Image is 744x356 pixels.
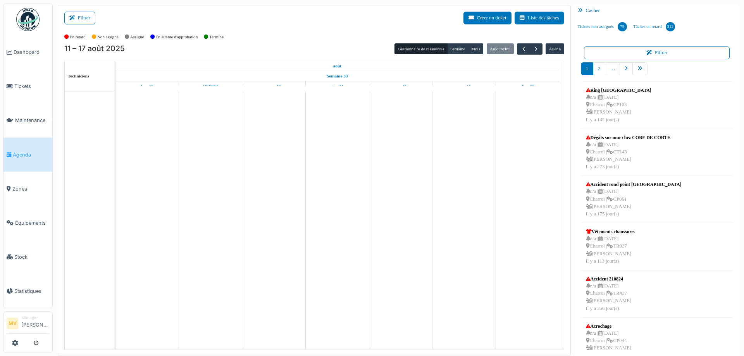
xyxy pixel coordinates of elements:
[14,48,49,56] span: Dashboard
[14,253,49,261] span: Stock
[593,62,605,75] a: 2
[3,206,52,240] a: Équipements
[68,74,90,78] span: Techniciens
[13,151,49,158] span: Agenda
[14,287,49,295] span: Statistiques
[584,179,684,220] a: Accident rond point [GEOGRAPHIC_DATA] n/a |[DATE] Charroi |CP061 [PERSON_NAME]Il y a 175 jour(s)
[586,323,632,330] div: Acrochage
[329,81,345,91] a: 14 août 2025
[605,62,620,75] a: …
[586,141,670,171] div: n/a | [DATE] Charroi | CT143 [PERSON_NAME] Il y a 273 jour(s)
[575,5,739,16] div: Cacher
[575,16,630,37] a: Tickets non-assignés
[586,188,682,218] div: n/a | [DATE] Charroi | CP061 [PERSON_NAME] Il y a 175 jour(s)
[618,22,627,31] div: 75
[666,22,675,31] div: 312
[64,44,125,53] h2: 11 – 17 août 2025
[584,273,634,314] a: Accident 210824 n/a |[DATE] Charroi |TR437 [PERSON_NAME]Il y a 356 jour(s)
[325,71,350,81] a: Semaine 33
[581,62,733,81] nav: pager
[14,83,49,90] span: Tickets
[3,240,52,274] a: Stock
[519,81,536,91] a: 17 août 2025
[584,46,730,59] button: Filtrer
[586,94,651,124] div: n/a | [DATE] Charroi | CP103 [PERSON_NAME] Il y a 142 jour(s)
[630,16,678,37] a: Tâches en retard
[586,87,651,94] div: Ring [GEOGRAPHIC_DATA]
[584,85,653,126] a: Ring [GEOGRAPHIC_DATA] n/a |[DATE] Charroi |CP103 [PERSON_NAME]Il y a 142 jour(s)
[581,62,593,75] a: 1
[586,235,635,265] div: n/a | [DATE] Charroi | TR037 [PERSON_NAME] Il y a 113 jour(s)
[3,69,52,103] a: Tickets
[586,181,682,188] div: Accident rond point [GEOGRAPHIC_DATA]
[584,226,637,267] a: Vêtements chaussures n/a |[DATE] Charroi |TR037 [PERSON_NAME]Il y a 113 jour(s)
[12,185,49,193] span: Zones
[530,43,542,55] button: Suivant
[21,315,49,321] div: Manager
[3,172,52,206] a: Zones
[392,81,409,91] a: 15 août 2025
[586,282,632,312] div: n/a | [DATE] Charroi | TR437 [PERSON_NAME] Il y a 356 jour(s)
[584,132,672,173] a: Dégâts sur mur chez COBE DE CORTE n/a |[DATE] Charroi |CT143 [PERSON_NAME]Il y a 273 jour(s)
[130,34,144,40] label: Assigné
[3,138,52,172] a: Agenda
[139,81,155,91] a: 11 août 2025
[447,43,468,54] button: Semaine
[265,81,282,91] a: 13 août 2025
[586,134,670,141] div: Dégâts sur mur chez COBE DE CORTE
[3,103,52,138] a: Maintenance
[586,275,632,282] div: Accident 210824
[3,274,52,308] a: Statistiques
[16,8,40,31] img: Badge_color-CXgf-gQk.svg
[64,12,95,24] button: Filtrer
[394,43,447,54] button: Gestionnaire de ressources
[331,61,343,71] a: 11 août 2025
[15,117,49,124] span: Maintenance
[586,228,635,235] div: Vêtements chaussures
[209,34,224,40] label: Terminé
[15,219,49,227] span: Équipements
[7,318,18,329] li: MV
[70,34,86,40] label: En retard
[546,43,564,54] button: Aller à
[468,43,484,54] button: Mois
[455,81,473,91] a: 16 août 2025
[97,34,119,40] label: Non assigné
[487,43,514,54] button: Aujourd'hui
[201,81,220,91] a: 12 août 2025
[7,315,49,334] a: MV Manager[PERSON_NAME]
[21,315,49,332] li: [PERSON_NAME]
[515,12,564,24] button: Liste des tâches
[3,35,52,69] a: Dashboard
[155,34,198,40] label: En attente d'approbation
[517,43,530,55] button: Précédent
[463,12,511,24] button: Créer un ticket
